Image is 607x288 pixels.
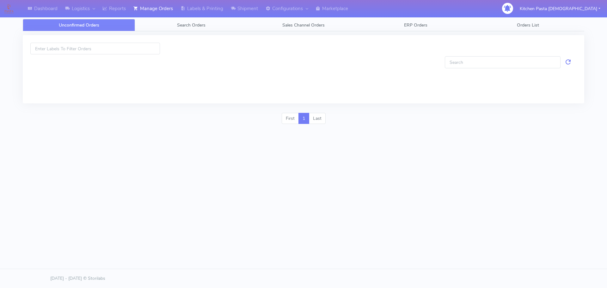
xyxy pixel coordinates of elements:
[30,43,160,54] input: Enter Labels To Filter Orders
[59,22,99,28] span: Unconfirmed Orders
[515,2,605,15] button: Kitchen Pasta [DEMOGRAPHIC_DATA]
[298,113,309,124] a: 1
[404,22,427,28] span: ERP Orders
[282,22,325,28] span: Sales Channel Orders
[517,22,539,28] span: Orders List
[445,56,561,68] input: Search
[23,19,584,31] ul: Tabs
[177,22,205,28] span: Search Orders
